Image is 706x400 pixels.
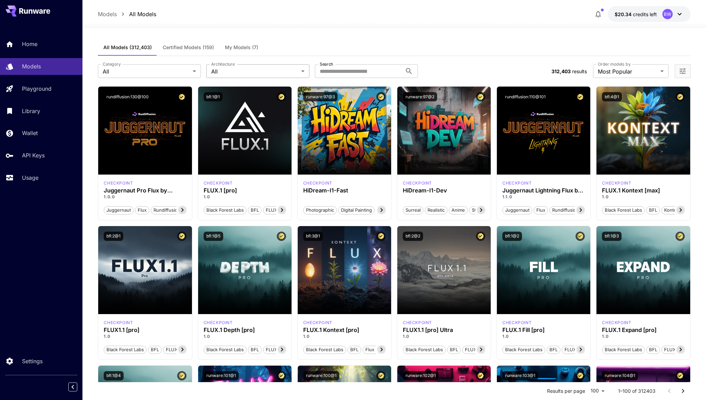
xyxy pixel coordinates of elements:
[73,381,82,393] div: Collapse sidebar
[204,371,239,380] button: runware:101@1
[104,327,186,333] div: FLUX1.1 [pro]
[403,346,445,353] span: Black Forest Labs
[502,320,532,326] div: fluxpro
[104,187,186,194] h3: Juggernaut Pro Flux by RunDiffusion
[602,194,684,200] p: 1.0
[447,345,461,354] button: BFL
[104,345,147,354] button: Black Forest Labs
[204,194,286,200] p: 1.0
[602,187,684,194] div: FLUX.1 Kontext [max]
[549,205,582,214] button: rundiffusion
[602,320,631,326] p: checkpoint
[403,320,432,326] p: checkpoint
[104,346,146,353] span: Black Forest Labs
[633,11,657,17] span: credits left
[602,327,684,333] h3: FLUX.1 Expand [pro]
[576,92,585,101] button: Certified Model – Vetted for best performance and includes a commercial license.
[163,345,197,354] button: FLUX1.1 [pro]
[22,85,52,93] p: Playground
[339,207,374,214] span: Digital Painting
[204,207,246,214] span: Black Forest Labs
[615,11,657,18] div: $20.33871
[363,346,394,353] span: Flux Kontext
[602,346,645,353] span: Black Forest Labs
[534,205,548,214] button: flux
[502,92,548,101] button: rundiffusion:110@101
[469,207,491,214] span: Stylized
[646,345,660,354] button: BFL
[547,388,585,395] p: Results per page
[602,232,622,241] button: bfl:1@3
[22,62,41,70] p: Models
[403,187,485,194] h3: HiDream-I1-Dev
[562,345,601,354] button: FLUX.1 Fill [pro]
[447,346,460,353] span: BFL
[661,205,683,214] button: Kontext
[104,371,124,380] button: bfl:1@4
[248,207,261,214] span: BFL
[502,333,585,340] p: 1.0
[204,205,247,214] button: Black Forest Labs
[129,10,156,18] a: All Models
[148,346,161,353] span: BFL
[403,327,485,333] div: FLUX1.1 [pro] Ultra
[602,92,622,101] button: bfl:4@1
[303,320,332,326] p: checkpoint
[647,207,660,214] span: BFL
[320,61,333,67] label: Search
[303,180,332,186] div: HiDream Fast
[177,232,186,241] button: Certified Model – Vetted for best performance and includes a commercial license.
[98,10,117,18] a: Models
[303,327,386,333] div: FLUX.1 Kontext [pro]
[68,382,77,391] button: Collapse sidebar
[263,205,295,214] button: FLUX.1 [pro]
[646,205,660,214] button: BFL
[163,44,214,51] span: Certified Models (159)
[602,180,631,186] p: checkpoint
[502,345,545,354] button: Black Forest Labs
[104,232,123,241] button: bfl:2@1
[502,327,585,333] h3: FLUX.1 Fill [pro]
[403,371,439,380] button: runware:102@1
[22,107,40,115] p: Library
[104,205,134,214] button: juggernaut
[135,207,149,214] span: flux
[204,327,286,333] h3: FLUX.1 Depth [pro]
[211,67,298,76] span: All
[204,333,286,340] p: 1.0
[277,232,286,241] button: Certified Model – Vetted for best performance and includes a commercial license.
[502,371,538,380] button: runware:103@1
[248,346,261,353] span: BFL
[647,346,660,353] span: BFL
[376,371,386,380] button: Certified Model – Vetted for best performance and includes a commercial license.
[263,345,309,354] button: FLUX.1 Depth [pro]
[676,384,690,398] button: Go to next page
[618,388,656,395] p: 1–100 of 312403
[376,232,386,241] button: Certified Model – Vetted for best performance and includes a commercial license.
[148,345,162,354] button: BFL
[376,92,386,101] button: Certified Model – Vetted for best performance and includes a commercial license.
[22,40,37,48] p: Home
[449,205,468,214] button: Anime
[403,180,432,186] div: HiDream Dev
[547,345,560,354] button: BFL
[304,346,346,353] span: Black Forest Labs
[503,346,545,353] span: Black Forest Labs
[303,333,386,340] p: 1.0
[103,61,121,67] label: Category
[449,207,467,214] span: Anime
[598,67,658,76] span: Most Popular
[151,205,183,214] button: rundiffusion
[204,187,286,194] h3: FLUX.1 [pro]
[211,61,235,67] label: Architecture
[602,320,631,326] div: fluxpro
[303,371,339,380] button: runware:100@1
[22,129,38,137] p: Wallet
[572,68,587,74] span: results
